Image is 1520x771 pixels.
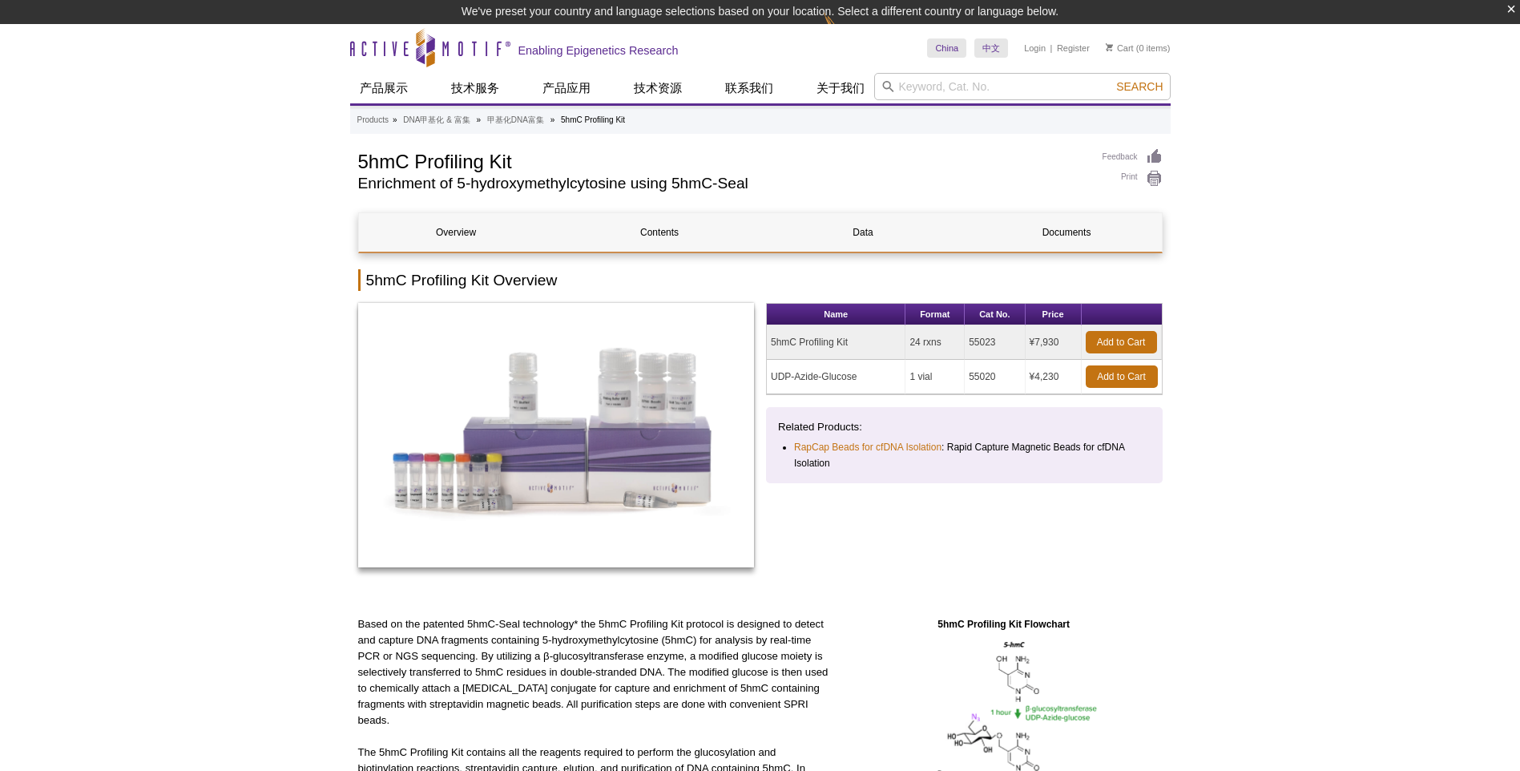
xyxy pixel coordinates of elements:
a: Documents [970,213,1164,252]
a: Contents [562,213,757,252]
h1: 5hmC Profiling Kit [358,148,1087,172]
a: Add to Cart [1086,365,1158,388]
th: Cat No. [965,304,1025,325]
a: Overview [359,213,554,252]
th: Name [767,304,905,325]
a: Add to Cart [1086,331,1157,353]
h2: Enrichment of 5-hydroxymethylcytosine using 5hmC-Seal [358,176,1087,191]
a: Cart [1106,42,1134,54]
li: (0 items) [1106,38,1171,58]
a: China [927,38,966,58]
a: 甲基化DNA富集 [487,113,544,127]
li: » [476,115,481,124]
td: 5hmC Profiling Kit [767,325,905,360]
p: Related Products: [778,419,1151,435]
strong: 5hmC Profiling Kit Flowchart [937,619,1070,630]
td: ¥7,930 [1026,325,1082,360]
a: 产品展示 [350,73,417,103]
button: Search [1111,79,1167,94]
a: 中文 [974,38,1008,58]
p: Based on the patented 5hmC-Seal technology* the 5hmC Profiling Kit protocol is designed to detect... [358,616,833,729]
a: 产品应用 [533,73,600,103]
th: Format [905,304,965,325]
a: 技术服务 [441,73,509,103]
a: Print [1103,170,1163,188]
td: ¥4,230 [1026,360,1082,394]
input: Keyword, Cat. No. [874,73,1171,100]
a: Register [1057,42,1090,54]
h2: Enabling Epigenetics Research [518,43,679,58]
li: » [393,115,397,124]
li: : Rapid Capture Magnetic Beads for cfDNA Isolation [794,439,1136,471]
a: DNA甲基化 & 富集 [403,113,470,127]
a: 技术资源 [624,73,691,103]
td: UDP-Azide-Glucose [767,360,905,394]
a: Feedback [1103,148,1163,166]
img: 5hmC Profiling Kit [358,303,755,567]
li: » [550,115,555,124]
td: 55023 [965,325,1025,360]
td: 24 rxns [905,325,965,360]
li: | [1050,38,1053,58]
a: Data [766,213,961,252]
img: Change Here [824,12,866,50]
th: Price [1026,304,1082,325]
td: 55020 [965,360,1025,394]
a: 关于我们 [807,73,874,103]
img: Your Cart [1106,43,1113,51]
h2: 5hmC Profiling Kit Overview [358,269,1163,291]
a: Login [1024,42,1046,54]
td: 1 vial [905,360,965,394]
a: RapCap Beads for cfDNA Isolation [794,439,941,455]
a: Products [357,113,389,127]
a: 联系我们 [716,73,783,103]
li: 5hmC Profiling Kit [561,115,625,124]
span: Search [1116,80,1163,93]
